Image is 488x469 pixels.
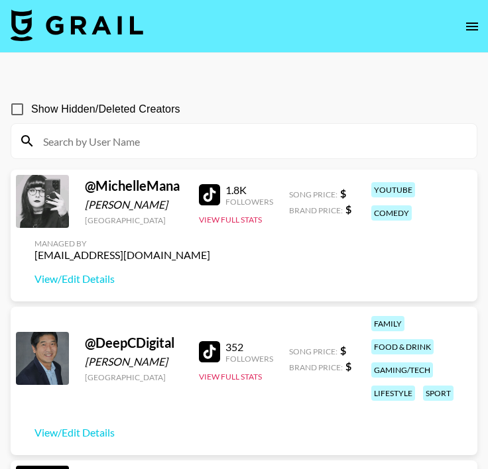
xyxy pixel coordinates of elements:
strong: $ [340,344,346,356]
div: [GEOGRAPHIC_DATA] [85,372,183,382]
div: 1.8K [225,183,273,197]
div: comedy [371,205,412,221]
button: View Full Stats [199,215,262,225]
span: Brand Price: [289,205,343,215]
div: [PERSON_NAME] [85,355,183,368]
span: Brand Price: [289,362,343,372]
strong: $ [345,203,351,215]
button: View Full Stats [199,372,262,382]
div: Followers [225,197,273,207]
div: Managed By [34,238,210,248]
div: lifestyle [371,386,415,401]
button: open drawer [459,13,485,40]
div: [PERSON_NAME] [85,198,183,211]
div: @ MichelleMana [85,178,183,194]
div: [EMAIL_ADDRESS][DOMAIN_NAME] [34,248,210,262]
div: Followers [225,354,273,364]
div: youtube [371,182,415,197]
div: family [371,316,404,331]
strong: $ [345,360,351,372]
div: food & drink [371,339,434,354]
a: View/Edit Details [34,426,115,439]
div: sport [423,386,454,401]
span: Show Hidden/Deleted Creators [31,101,180,117]
input: Search by User Name [35,130,469,152]
span: Song Price: [289,346,337,356]
a: View/Edit Details [34,272,210,286]
div: [GEOGRAPHIC_DATA] [85,215,183,225]
strong: $ [340,187,346,199]
div: gaming/tech [371,362,433,378]
span: Song Price: [289,189,337,199]
img: Grail Talent [11,9,143,41]
div: @ DeepCDigital [85,335,183,351]
div: 352 [225,340,273,354]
